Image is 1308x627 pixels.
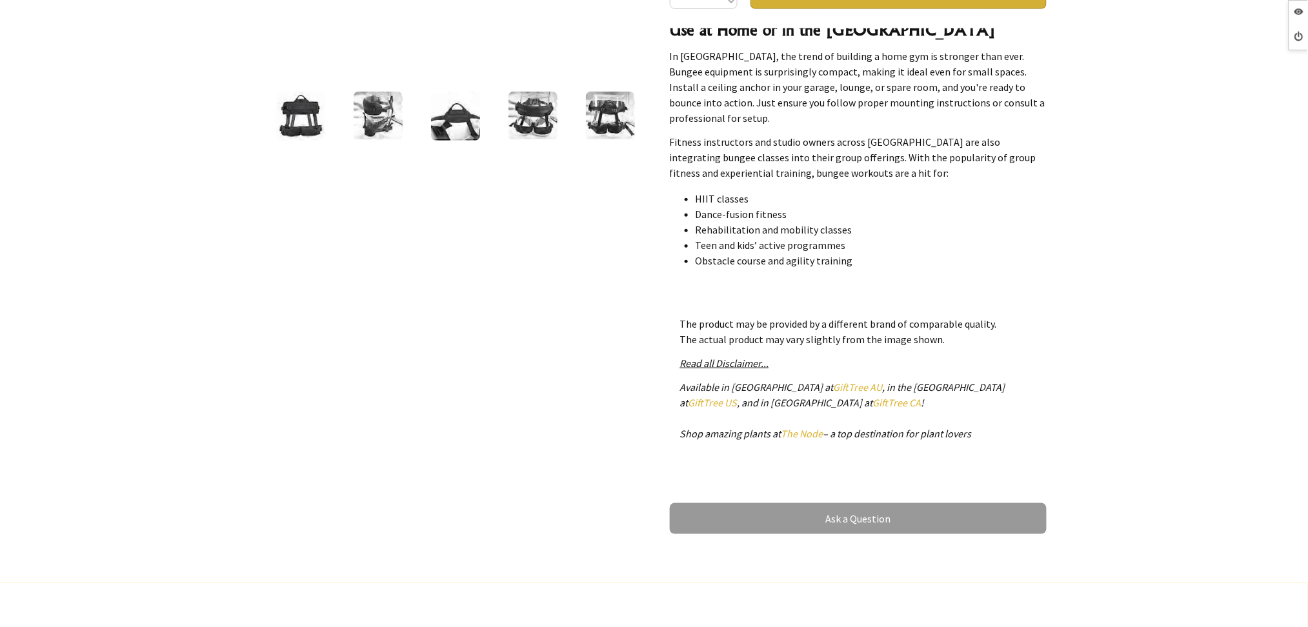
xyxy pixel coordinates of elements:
[696,191,1047,206] li: HIIT classes
[670,20,996,39] strong: Use at Home or in the [GEOGRAPHIC_DATA]
[834,381,883,393] a: GiftTree AU
[670,134,1047,181] p: Fitness instructors and studio owners across [GEOGRAPHIC_DATA] are also integrating bungee classe...
[670,48,1047,126] p: In [GEOGRAPHIC_DATA], the trend of building a home gym is stronger than ever. Bungee equipment is...
[696,237,1047,253] li: Teen and kids’ active programmes
[586,92,635,141] img: Bungee Exercise Equipment,
[670,503,1047,534] a: Ask a Question
[696,253,1047,268] li: Obstacle course and agility training
[689,396,738,409] a: GiftTree US
[354,92,403,141] img: Bungee Exercise Equipment,
[680,357,769,370] a: Read all Disclaimer...
[508,92,558,141] img: Bungee Exercise Equipment,
[696,222,1047,237] li: Rehabilitation and mobility classes
[781,427,823,440] a: The Node
[680,381,1005,440] em: Available in [GEOGRAPHIC_DATA] at , in the [GEOGRAPHIC_DATA] at , and in [GEOGRAPHIC_DATA] at ! S...
[873,396,921,409] a: GiftTree CA
[696,206,1047,222] li: Dance-fusion fitness
[276,92,325,141] img: Bungee Exercise Equipment,
[680,316,1036,347] p: The product may be provided by a different brand of comparable quality. The actual product may va...
[431,92,480,141] img: Bungee Exercise Equipment,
